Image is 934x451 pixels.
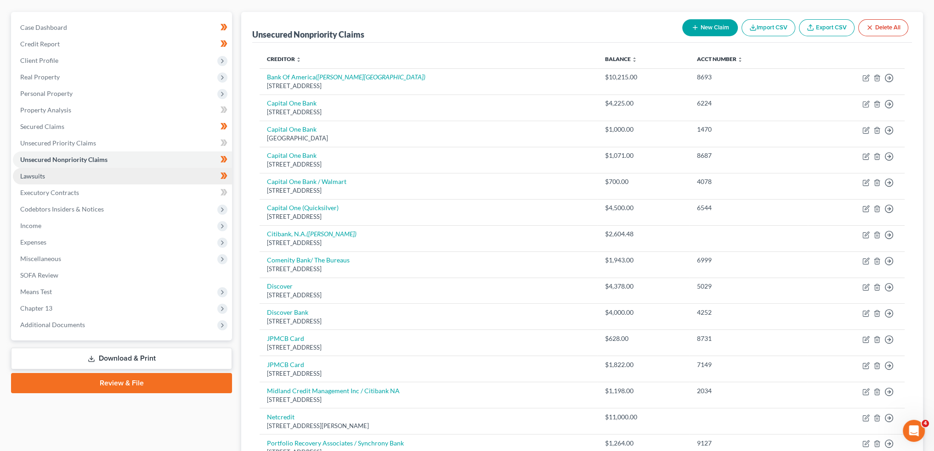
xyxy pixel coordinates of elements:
[605,229,682,239] div: $2,604.48
[696,56,742,62] a: Acct Number unfold_more
[267,343,590,352] div: [STREET_ADDRESS]
[605,151,682,160] div: $1,071.00
[605,72,682,82] div: $10,215.00
[605,360,682,369] div: $1,822.00
[13,102,232,118] a: Property Analysis
[267,334,304,342] a: JPMCB Card
[696,282,800,291] div: 5029
[13,184,232,201] a: Executory Contracts
[11,348,232,369] a: Download & Print
[296,57,301,62] i: unfold_more
[696,72,800,82] div: 8693
[267,369,590,378] div: [STREET_ADDRESS]
[696,151,800,160] div: 8687
[605,99,682,108] div: $4,225.00
[11,373,232,393] a: Review & File
[682,19,738,36] button: New Claim
[20,189,79,196] span: Executory Contracts
[267,282,293,290] a: Discover
[267,108,590,117] div: [STREET_ADDRESS]
[13,135,232,151] a: Unsecured Priority Claims
[696,99,800,108] div: 6224
[20,238,46,246] span: Expenses
[605,308,682,317] div: $4,000.00
[20,304,52,312] span: Chapter 13
[267,230,357,238] a: Citibank, N.A.([PERSON_NAME])
[20,73,60,81] span: Real Property
[20,56,58,64] span: Client Profile
[252,29,364,40] div: Unsecured Nonpriority Claims
[13,168,232,184] a: Lawsuits
[267,317,590,326] div: [STREET_ADDRESS]
[267,125,317,133] a: Capital One Bank
[605,125,682,134] div: $1,000.00
[267,178,346,185] a: Capital One Bank / Walmart
[632,57,637,62] i: unfold_more
[605,334,682,343] div: $628.00
[267,212,590,221] div: [STREET_ADDRESS]
[696,334,800,343] div: 8731
[20,89,73,97] span: Personal Property
[267,361,304,368] a: JPMCB Card
[13,36,232,52] a: Credit Report
[605,177,682,186] div: $700.00
[20,122,64,130] span: Secured Claims
[20,205,104,213] span: Codebtors Insiders & Notices
[20,321,85,329] span: Additional Documents
[267,256,350,264] a: Comenity Bank/ The Bureaus
[20,156,108,163] span: Unsecured Nonpriority Claims
[267,308,308,316] a: Discover Bank
[605,56,637,62] a: Balance unfold_more
[20,222,41,229] span: Income
[742,19,795,36] button: Import CSV
[605,386,682,395] div: $1,198.00
[267,82,590,90] div: [STREET_ADDRESS]
[20,288,52,295] span: Means Test
[267,73,425,81] a: Bank Of America([PERSON_NAME][GEOGRAPHIC_DATA])
[267,99,317,107] a: Capital One Bank
[605,412,682,422] div: $11,000.00
[605,439,682,448] div: $1,264.00
[306,230,357,238] i: ([PERSON_NAME])
[20,255,61,262] span: Miscellaneous
[267,151,317,159] a: Capital One Bank
[696,386,800,395] div: 2034
[903,420,925,442] iframe: Intercom live chat
[605,282,682,291] div: $4,378.00
[267,134,590,143] div: [GEOGRAPHIC_DATA]
[696,360,800,369] div: 7149
[20,271,58,279] span: SOFA Review
[267,239,590,247] div: [STREET_ADDRESS]
[799,19,855,36] a: Export CSV
[922,420,929,427] span: 4
[696,203,800,212] div: 6544
[267,56,301,62] a: Creditor unfold_more
[267,413,294,421] a: Netcredit
[267,160,590,169] div: [STREET_ADDRESS]
[858,19,908,36] button: Delete All
[267,265,590,273] div: [STREET_ADDRESS]
[267,186,590,195] div: [STREET_ADDRESS]
[267,291,590,300] div: [STREET_ADDRESS]
[20,139,96,147] span: Unsecured Priority Claims
[267,422,590,430] div: [STREET_ADDRESS][PERSON_NAME]
[267,204,339,212] a: Capital One (Quicksilver)
[696,256,800,265] div: 6999
[696,177,800,186] div: 4078
[13,118,232,135] a: Secured Claims
[605,203,682,212] div: $4,500.00
[267,439,404,447] a: Portfolio Recovery Associates / Synchrony Bank
[696,125,800,134] div: 1470
[13,267,232,284] a: SOFA Review
[20,23,67,31] span: Case Dashboard
[696,308,800,317] div: 4252
[13,151,232,168] a: Unsecured Nonpriority Claims
[737,57,742,62] i: unfold_more
[20,40,60,48] span: Credit Report
[267,387,400,395] a: Midland Credit Management Inc / Citibank NA
[696,439,800,448] div: 9127
[605,256,682,265] div: $1,943.00
[316,73,425,81] i: ([PERSON_NAME][GEOGRAPHIC_DATA])
[267,395,590,404] div: [STREET_ADDRESS]
[20,106,71,114] span: Property Analysis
